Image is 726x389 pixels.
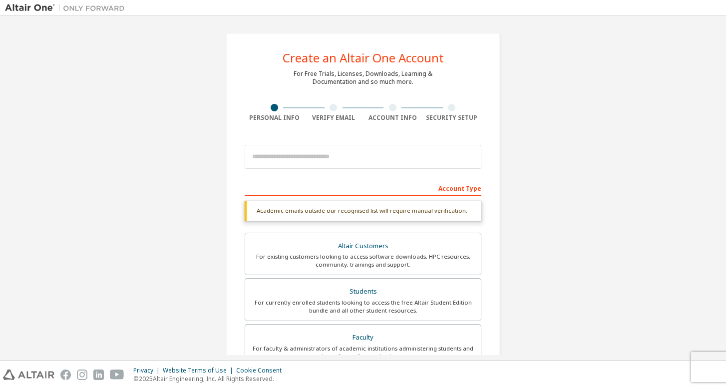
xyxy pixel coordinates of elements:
div: For Free Trials, Licenses, Downloads, Learning & Documentation and so much more. [294,70,432,86]
div: Website Terms of Use [163,367,236,375]
div: Students [251,285,475,299]
div: For currently enrolled students looking to access the free Altair Student Edition bundle and all ... [251,299,475,315]
div: Personal Info [245,114,304,122]
div: Create an Altair One Account [283,52,444,64]
p: © 2025 Altair Engineering, Inc. All Rights Reserved. [133,375,288,383]
img: youtube.svg [110,370,124,380]
div: Altair Customers [251,239,475,253]
img: altair_logo.svg [3,370,54,380]
div: Account Info [363,114,422,122]
div: Cookie Consent [236,367,288,375]
div: Verify Email [304,114,363,122]
img: Altair One [5,3,130,13]
div: For existing customers looking to access software downloads, HPC resources, community, trainings ... [251,253,475,269]
div: Account Type [245,180,481,196]
div: Privacy [133,367,163,375]
div: For faculty & administrators of academic institutions administering students and accessing softwa... [251,345,475,361]
div: Faculty [251,331,475,345]
img: facebook.svg [60,370,71,380]
img: linkedin.svg [93,370,104,380]
div: Academic emails outside our recognised list will require manual verification. [245,201,481,221]
div: Security Setup [422,114,482,122]
img: instagram.svg [77,370,87,380]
